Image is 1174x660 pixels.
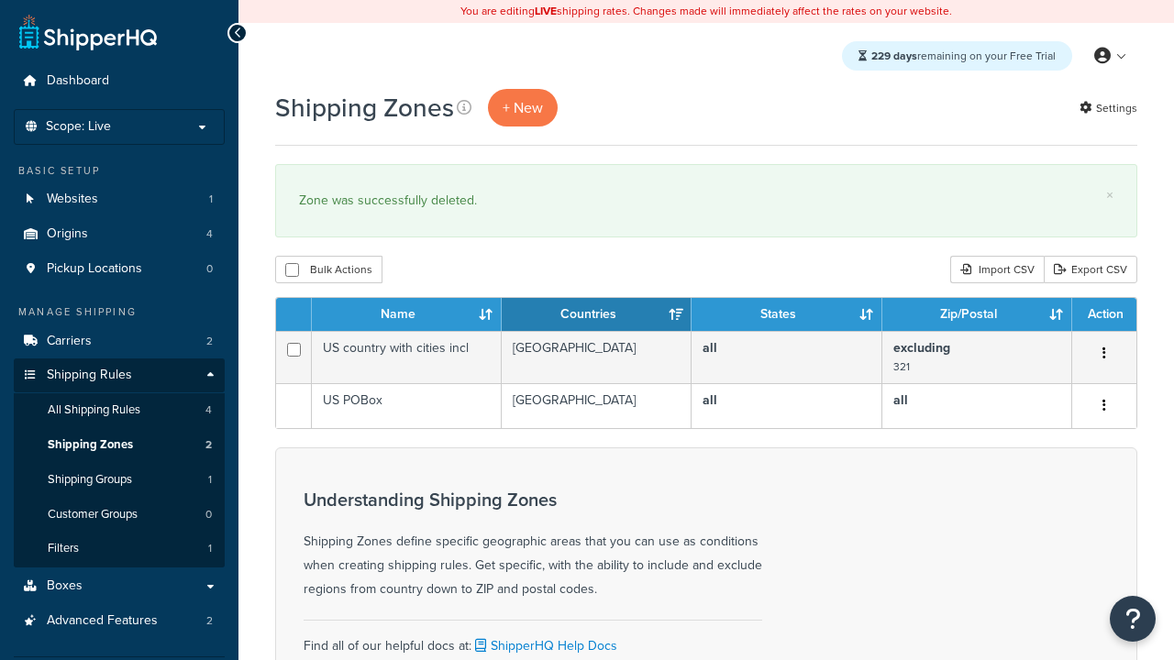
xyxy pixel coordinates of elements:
a: Export CSV [1044,256,1137,283]
h3: Understanding Shipping Zones [304,489,762,510]
a: All Shipping Rules 4 [14,393,225,427]
li: Shipping Groups [14,463,225,497]
span: 2 [206,334,213,349]
span: 0 [205,507,212,522]
span: Advanced Features [47,613,158,629]
a: Pickup Locations 0 [14,252,225,286]
span: 2 [206,613,213,629]
b: excluding [893,338,950,357]
strong: 229 days [871,48,917,64]
th: States: activate to sort column ascending [692,298,881,331]
td: US country with cities incl [312,331,502,383]
td: [GEOGRAPHIC_DATA] [502,331,692,383]
button: Bulk Actions [275,256,382,283]
span: Scope: Live [46,119,111,135]
td: US POBox [312,383,502,428]
div: Shipping Zones define specific geographic areas that you can use as conditions when creating ship... [304,489,762,601]
th: Action [1072,298,1136,331]
a: Settings [1080,95,1137,121]
a: Dashboard [14,64,225,98]
a: Boxes [14,569,225,603]
li: Advanced Features [14,604,225,638]
div: Basic Setup [14,163,225,179]
span: 1 [208,541,212,556]
a: Shipping Groups 1 [14,463,225,497]
a: ShipperHQ Help Docs [471,636,617,655]
div: Zone was successfully deleted. [299,188,1113,214]
a: Origins 4 [14,217,225,251]
li: Origins [14,217,225,251]
a: Filters 1 [14,532,225,566]
li: Shipping Zones [14,428,225,462]
span: 1 [209,192,213,207]
span: 1 [208,472,212,488]
th: Countries: activate to sort column ascending [502,298,692,331]
a: Websites 1 [14,182,225,216]
a: Shipping Rules [14,358,225,392]
div: Manage Shipping [14,304,225,320]
span: Carriers [47,334,92,349]
li: Filters [14,532,225,566]
span: Dashboard [47,73,109,89]
span: Shipping Groups [48,472,132,488]
a: Carriers 2 [14,324,225,358]
li: Pickup Locations [14,252,225,286]
div: Find all of our helpful docs at: [304,620,762,658]
li: Websites [14,182,225,216]
div: remaining on your Free Trial [842,41,1072,71]
span: All Shipping Rules [48,402,140,418]
b: LIVE [535,3,557,19]
span: Boxes [47,578,83,594]
small: 321 [893,358,910,375]
li: Carriers [14,324,225,358]
td: [GEOGRAPHIC_DATA] [502,383,692,428]
li: All Shipping Rules [14,393,225,427]
span: + New [503,97,543,118]
div: Import CSV [950,256,1044,283]
span: Websites [47,192,98,207]
span: Shipping Rules [47,368,132,383]
span: Origins [47,226,88,242]
a: + New [488,89,558,126]
li: Shipping Rules [14,358,225,567]
b: all [703,390,717,410]
b: all [893,390,908,410]
span: 2 [205,437,212,453]
a: Customer Groups 0 [14,498,225,532]
span: Shipping Zones [48,437,133,453]
span: Customer Groups [48,507,138,522]
span: 4 [205,402,212,418]
th: Zip/Postal: activate to sort column ascending [882,298,1072,331]
span: 4 [206,226,213,242]
h1: Shipping Zones [275,90,454,126]
button: Open Resource Center [1110,596,1156,642]
span: Filters [48,541,79,556]
a: ShipperHQ Home [19,14,157,50]
span: 0 [206,261,213,277]
a: Advanced Features 2 [14,604,225,638]
b: all [703,338,717,357]
a: × [1106,188,1113,203]
span: Pickup Locations [47,261,142,277]
a: Shipping Zones 2 [14,428,225,462]
th: Name: activate to sort column ascending [312,298,502,331]
li: Customer Groups [14,498,225,532]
